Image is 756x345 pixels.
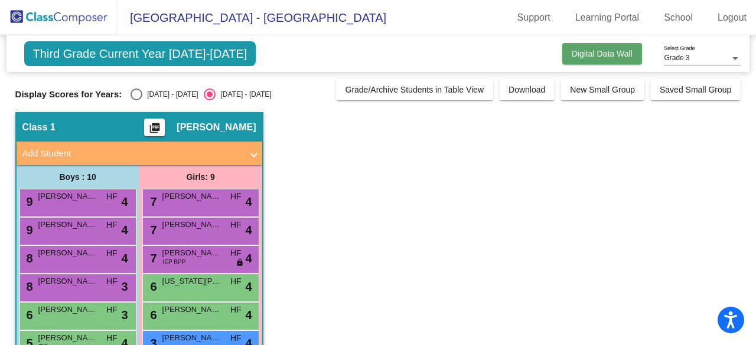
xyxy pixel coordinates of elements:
[38,190,97,202] span: [PERSON_NAME]
[162,219,221,231] span: [PERSON_NAME]
[148,280,157,293] span: 6
[24,252,33,265] span: 8
[162,275,221,287] span: [US_STATE][PERSON_NAME]
[17,142,262,165] mat-expansion-panel-header: Add Student
[17,165,139,189] div: Boys : 10
[148,252,157,265] span: 7
[660,85,731,94] span: Saved Small Group
[118,8,386,27] span: [GEOGRAPHIC_DATA] - [GEOGRAPHIC_DATA]
[162,247,221,259] span: [PERSON_NAME]
[163,258,186,267] span: IEP BPP
[230,304,242,316] span: HF
[346,85,484,94] span: Grade/Archive Students in Table View
[148,224,157,236] span: 7
[230,332,242,344] span: HF
[38,275,97,287] span: [PERSON_NAME]
[177,121,256,133] span: [PERSON_NAME]
[121,249,128,267] span: 4
[148,122,162,139] mat-icon: picture_as_pdf
[561,79,644,100] button: New Small Group
[139,165,262,189] div: Girls: 9
[572,49,633,58] span: Digital Data Wall
[106,304,118,316] span: HF
[708,8,756,27] a: Logout
[650,79,741,100] button: Saved Small Group
[24,308,33,321] span: 6
[245,278,252,295] span: 4
[570,85,635,94] span: New Small Group
[121,193,128,211] span: 4
[142,89,198,100] div: [DATE] - [DATE]
[24,280,33,293] span: 8
[121,278,128,295] span: 3
[38,332,97,344] span: [PERSON_NAME]
[144,119,165,136] button: Print Students Details
[22,147,242,160] mat-panel-title: Add Student
[106,219,118,231] span: HF
[24,195,33,208] span: 9
[508,8,560,27] a: Support
[22,121,56,133] span: Class 1
[131,88,271,100] mat-radio-group: Select an option
[162,190,221,202] span: [PERSON_NAME]
[38,219,97,231] span: [PERSON_NAME] [PERSON_NAME]
[245,193,252,211] span: 4
[230,247,242,259] span: HF
[509,85,545,94] span: Download
[664,54,689,62] span: Grade 3
[654,8,702,27] a: School
[106,275,118,288] span: HF
[162,304,221,316] span: [PERSON_NAME]
[562,43,642,64] button: Digital Data Wall
[15,89,122,100] span: Display Scores for Years:
[38,304,97,316] span: [PERSON_NAME]
[38,247,97,259] span: [PERSON_NAME]
[24,41,256,66] span: Third Grade Current Year [DATE]-[DATE]
[245,221,252,239] span: 4
[566,8,649,27] a: Learning Portal
[499,79,555,100] button: Download
[106,332,118,344] span: HF
[162,332,221,344] span: [PERSON_NAME]
[245,249,252,267] span: 4
[106,190,118,203] span: HF
[148,308,157,321] span: 6
[121,306,128,324] span: 3
[24,224,33,236] span: 9
[336,79,494,100] button: Grade/Archive Students in Table View
[106,247,118,259] span: HF
[230,190,242,203] span: HF
[230,219,242,231] span: HF
[148,195,157,208] span: 7
[245,306,252,324] span: 4
[236,258,244,268] span: lock
[230,275,242,288] span: HF
[121,221,128,239] span: 4
[216,89,271,100] div: [DATE] - [DATE]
